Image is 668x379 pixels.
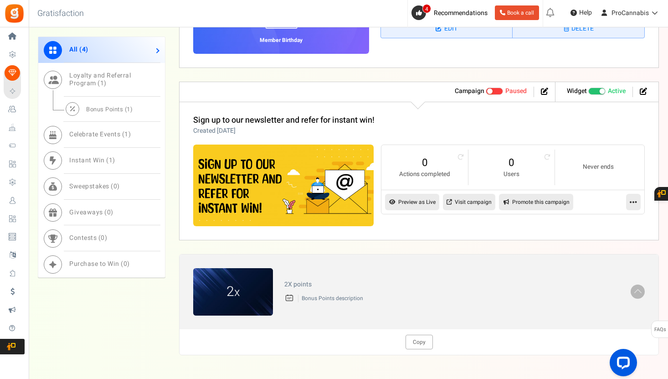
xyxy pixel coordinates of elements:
[443,194,495,210] a: Visit campaign
[82,45,86,54] span: 4
[478,170,545,179] small: Users
[567,5,596,20] a: Help
[253,37,309,43] h6: Member Birthday
[113,182,118,191] span: 0
[127,104,130,113] span: 1
[86,104,133,113] span: Bonus Points ( )
[608,87,626,96] span: Active
[434,8,488,18] span: Recommendations
[193,282,273,301] figcaption: 2
[124,130,128,139] span: 1
[69,182,120,191] span: Sweepstakes ( )
[123,259,128,269] span: 0
[69,71,131,88] span: Loyalty and Referral Program ( )
[69,233,107,243] span: Contests ( )
[109,156,113,165] span: 1
[495,5,539,20] a: Book a call
[577,8,592,17] span: Help
[513,20,644,38] a: Delete
[385,194,439,210] a: Preview as Live
[455,86,484,96] strong: Campaign
[422,4,431,13] span: 4
[69,130,131,139] span: Celebrate Events ( )
[284,281,619,288] h4: 2X points
[391,156,458,170] a: 0
[69,156,115,165] span: Instant Win ( )
[193,126,375,135] p: Created [DATE]
[505,86,527,96] span: Paused
[381,20,513,38] a: Edit
[391,170,458,179] small: Actions completed
[406,335,433,349] a: Copy
[234,283,240,301] small: x
[101,233,105,243] span: 0
[411,5,491,20] a: 4 Recommendations
[298,295,619,302] p: Bonus Points description
[193,114,375,126] a: Sign up to our newsletter and refer for instant win!
[27,5,94,23] h3: Gratisfaction
[107,207,111,217] span: 0
[69,259,130,269] span: Purchase to Win ( )
[654,321,666,338] span: FAQs
[69,45,88,54] span: All ( )
[499,194,573,210] a: Promote this campaign
[100,78,104,88] span: 1
[567,86,587,96] strong: Widget
[69,207,113,217] span: Giveaways ( )
[560,87,633,97] li: Widget activated
[478,156,545,170] a: 0
[564,163,632,171] small: Never ends
[611,8,649,18] span: ProCannabis
[4,3,25,24] img: Gratisfaction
